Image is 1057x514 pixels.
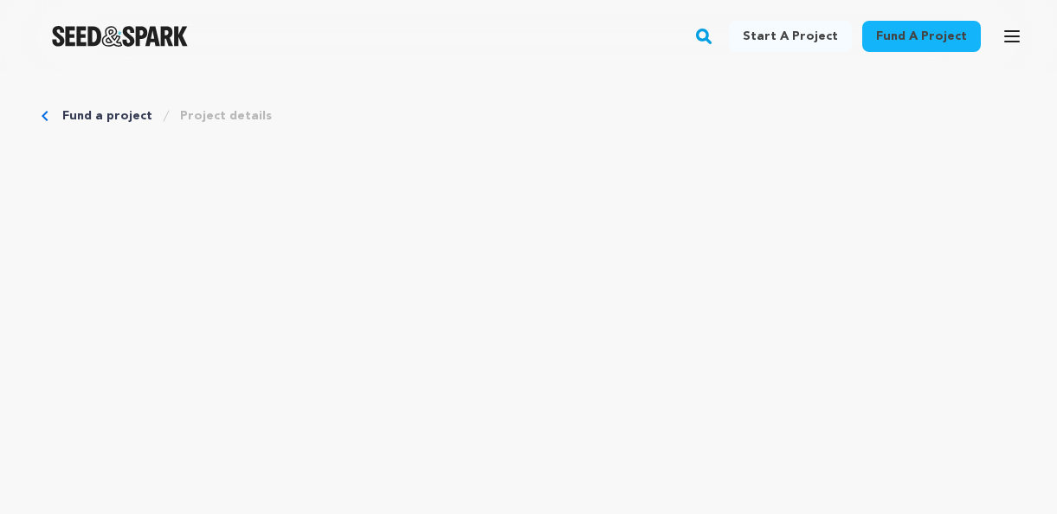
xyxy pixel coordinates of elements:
a: Fund a project [862,21,981,52]
img: Seed&Spark Logo Dark Mode [52,26,188,47]
a: Fund a project [62,107,152,125]
a: Seed&Spark Homepage [52,26,188,47]
a: Start a project [729,21,852,52]
a: Project details [180,107,272,125]
div: Breadcrumb [42,107,1015,125]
